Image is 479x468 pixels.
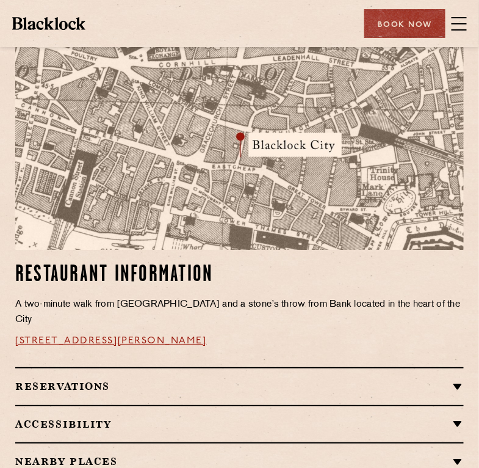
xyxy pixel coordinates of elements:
p: A two-minute walk from [GEOGRAPHIC_DATA] and a stone’s throw from Bank located in the heart of th... [15,297,464,327]
img: BL_Textured_Logo-footer-cropped.svg [12,17,85,29]
div: Book Now [364,9,445,38]
h2: Reservations [15,381,464,392]
h2: Nearby Places [15,456,464,467]
a: [STREET_ADDRESS][PERSON_NAME] [15,336,207,346]
h2: Restaurant Information [15,263,284,288]
h2: Accessibility [15,419,464,430]
img: svg%3E [406,30,479,274]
